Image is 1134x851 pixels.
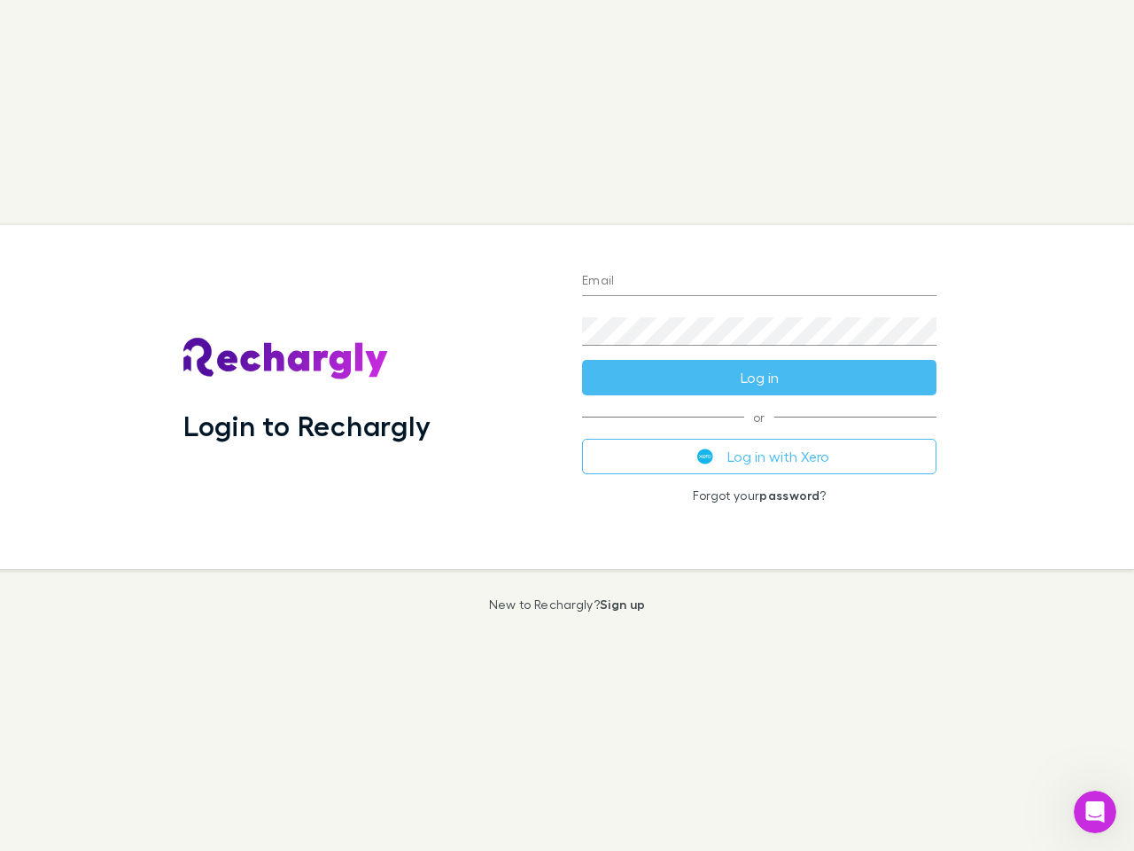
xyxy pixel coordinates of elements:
iframe: Intercom live chat [1074,791,1116,833]
img: Rechargly's Logo [183,338,389,380]
button: Log in with Xero [582,439,936,474]
img: Xero's logo [697,449,713,465]
h1: Login to Rechargly [183,409,431,442]
p: New to Rechargly? [489,597,646,612]
span: or [582,417,936,418]
a: password [759,488,819,503]
button: Log in [582,360,936,395]
a: Sign up [600,597,645,612]
p: Forgot your ? [582,488,936,503]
